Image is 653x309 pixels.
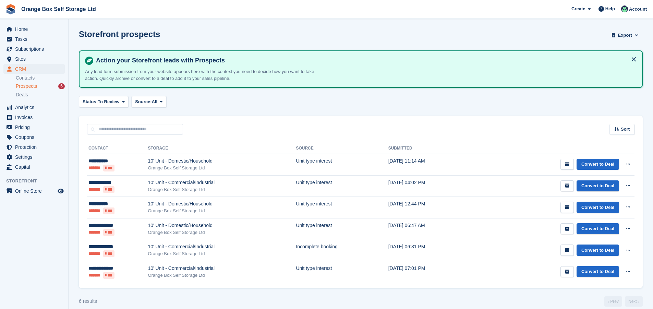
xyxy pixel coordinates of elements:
[3,112,65,122] a: menu
[388,197,470,218] td: [DATE] 12:44 PM
[16,91,65,98] a: Deals
[296,218,388,240] td: Unit type interest
[148,272,296,279] div: Orange Box Self Storage Ltd
[15,122,56,132] span: Pricing
[15,34,56,44] span: Tasks
[3,44,65,54] a: menu
[6,178,68,185] span: Storefront
[85,68,325,82] p: Any lead form submission from your website appears here with the context you need to decide how y...
[571,5,585,12] span: Create
[296,175,388,197] td: Unit type interest
[577,202,619,213] a: Convert to Deal
[577,159,619,170] a: Convert to Deal
[3,152,65,162] a: menu
[152,98,158,105] span: All
[577,245,619,256] a: Convert to Deal
[15,24,56,34] span: Home
[148,200,296,207] div: 10' Unit - Domestic/Household
[15,54,56,64] span: Sites
[604,296,622,307] a: Previous
[148,179,296,186] div: 10' Unit - Commercial/Industrial
[625,296,643,307] a: Next
[148,143,296,154] th: Storage
[3,103,65,112] a: menu
[148,222,296,229] div: 10' Unit - Domestic/Household
[3,54,65,64] a: menu
[3,34,65,44] a: menu
[296,143,388,154] th: Source
[16,75,65,81] a: Contacts
[3,162,65,172] a: menu
[79,298,97,305] div: 6 results
[16,83,65,90] a: Prospects 6
[148,265,296,272] div: 10' Unit - Commercial/Industrial
[388,240,470,261] td: [DATE] 06:31 PM
[15,132,56,142] span: Coupons
[3,186,65,196] a: menu
[16,92,28,98] span: Deals
[15,103,56,112] span: Analytics
[131,96,167,107] button: Source: All
[3,122,65,132] a: menu
[621,126,630,133] span: Sort
[79,96,129,107] button: Status: To Review
[148,157,296,165] div: 10' Unit - Domestic/Household
[3,64,65,74] a: menu
[15,162,56,172] span: Capital
[296,261,388,283] td: Unit type interest
[629,6,647,13] span: Account
[79,29,160,39] h1: Storefront prospects
[15,44,56,54] span: Subscriptions
[15,64,56,74] span: CRM
[621,5,628,12] img: Claire Mounsey
[98,98,119,105] span: To Review
[610,29,640,41] button: Export
[83,98,98,105] span: Status:
[388,261,470,283] td: [DATE] 07:01 PM
[3,132,65,142] a: menu
[16,83,37,90] span: Prospects
[19,3,99,15] a: Orange Box Self Storage Ltd
[148,243,296,250] div: 10' Unit - Commercial/Industrial
[296,197,388,218] td: Unit type interest
[388,154,470,176] td: [DATE] 11:14 AM
[148,165,296,171] div: Orange Box Self Storage Ltd
[15,142,56,152] span: Protection
[296,240,388,261] td: Incomplete booking
[57,187,65,195] a: Preview store
[577,223,619,235] a: Convert to Deal
[15,152,56,162] span: Settings
[15,186,56,196] span: Online Store
[148,207,296,214] div: Orange Box Self Storage Ltd
[93,57,637,64] h4: Action your Storefront leads with Prospects
[296,154,388,176] td: Unit type interest
[148,186,296,193] div: Orange Box Self Storage Ltd
[5,4,16,14] img: stora-icon-8386f47178a22dfd0bd8f6a31ec36ba5ce8667c1dd55bd0f319d3a0aa187defe.svg
[148,250,296,257] div: Orange Box Self Storage Ltd
[603,296,644,307] nav: Page
[148,229,296,236] div: Orange Box Self Storage Ltd
[58,83,65,89] div: 6
[577,266,619,277] a: Convert to Deal
[135,98,152,105] span: Source:
[87,143,148,154] th: Contact
[388,143,470,154] th: Submitted
[3,142,65,152] a: menu
[3,24,65,34] a: menu
[618,32,632,39] span: Export
[577,180,619,192] a: Convert to Deal
[388,175,470,197] td: [DATE] 04:02 PM
[605,5,615,12] span: Help
[15,112,56,122] span: Invoices
[388,218,470,240] td: [DATE] 06:47 AM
